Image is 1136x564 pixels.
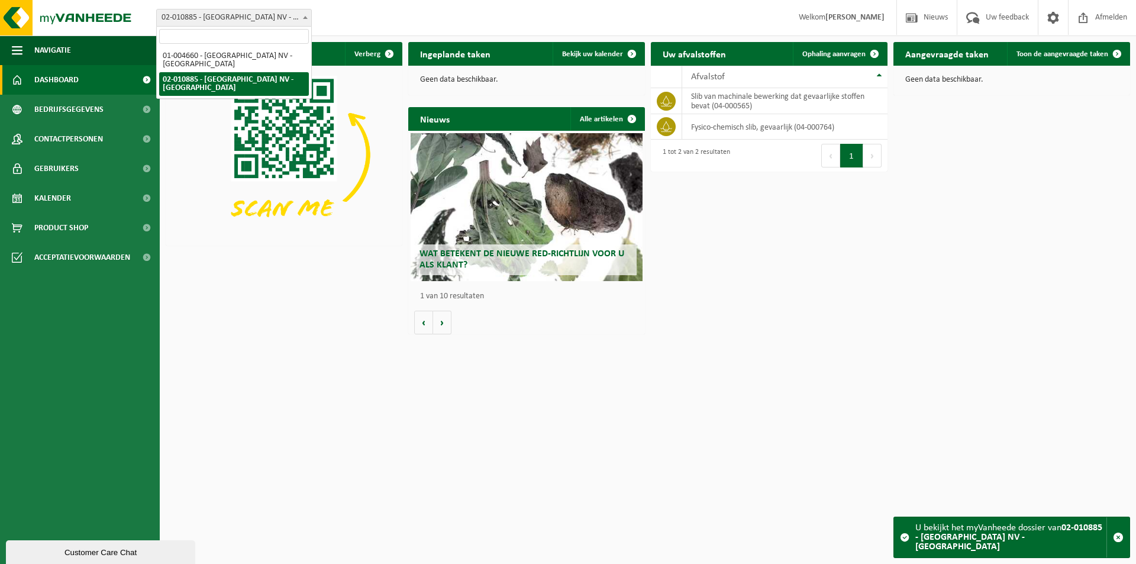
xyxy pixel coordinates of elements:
span: Afvalstof [691,72,725,82]
span: Wat betekent de nieuwe RED-richtlijn voor u als klant? [419,249,624,270]
h2: Aangevraagde taken [893,42,1001,65]
button: Next [863,144,882,167]
span: Toon de aangevraagde taken [1016,50,1108,58]
strong: 02-010885 - [GEOGRAPHIC_DATA] NV - [GEOGRAPHIC_DATA] [915,523,1102,552]
a: Alle artikelen [570,107,644,131]
h2: Ingeplande taken [408,42,502,65]
div: 1 tot 2 van 2 resultaten [657,143,730,169]
span: 02-010885 - DRUMDRUM NV - RUMBEKE [157,9,311,26]
button: Volgende [433,311,451,334]
button: Previous [821,144,840,167]
span: Bekijk uw kalender [562,50,623,58]
a: Ophaling aanvragen [793,42,886,66]
button: 1 [840,144,863,167]
p: 1 van 10 resultaten [420,292,639,301]
p: Geen data beschikbaar. [420,76,633,84]
span: Product Shop [34,213,88,243]
li: 02-010885 - [GEOGRAPHIC_DATA] NV - [GEOGRAPHIC_DATA] [159,72,309,96]
a: Bekijk uw kalender [553,42,644,66]
a: Wat betekent de nieuwe RED-richtlijn voor u als klant? [411,133,643,281]
button: Vorige [414,311,433,334]
span: Bedrijfsgegevens [34,95,104,124]
p: Geen data beschikbaar. [905,76,1118,84]
span: 02-010885 - DRUMDRUM NV - RUMBEKE [156,9,312,27]
div: U bekijkt het myVanheede dossier van [915,517,1106,557]
span: Ophaling aanvragen [802,50,866,58]
h2: Nieuws [408,107,461,130]
h2: Uw afvalstoffen [651,42,738,65]
a: Toon de aangevraagde taken [1007,42,1129,66]
span: Kalender [34,183,71,213]
span: Contactpersonen [34,124,103,154]
li: 01-004660 - [GEOGRAPHIC_DATA] NV - [GEOGRAPHIC_DATA] [159,49,309,72]
iframe: chat widget [6,538,198,564]
td: slib van machinale bewerking dat gevaarlijke stoffen bevat (04-000565) [682,88,887,114]
span: Gebruikers [34,154,79,183]
span: Acceptatievoorwaarden [34,243,130,272]
span: Verberg [354,50,380,58]
strong: [PERSON_NAME] [825,13,885,22]
button: Verberg [345,42,401,66]
span: Navigatie [34,36,71,65]
span: Dashboard [34,65,79,95]
img: Download de VHEPlus App [166,66,402,243]
td: fysico-chemisch slib, gevaarlijk (04-000764) [682,114,887,140]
